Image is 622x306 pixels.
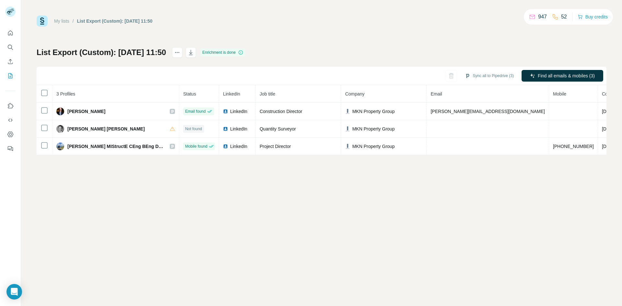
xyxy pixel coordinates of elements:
li: / [73,18,74,24]
div: Enrichment is done [201,49,246,56]
span: Job title [259,91,275,96]
img: Surfe Logo [37,16,48,27]
span: Mobile found [185,143,207,149]
button: Feedback [5,143,16,154]
span: Email found [185,108,205,114]
img: LinkedIn logo [223,144,228,149]
span: Not found [185,126,202,132]
span: Email [431,91,442,96]
span: Construction Director [259,109,302,114]
img: company-logo [345,109,350,114]
button: Use Surfe API [5,114,16,126]
span: Company [345,91,364,96]
span: Find all emails & mobiles (3) [538,73,595,79]
span: [PERSON_NAME] MIStructE CEng BEng DipEng [67,143,163,150]
span: Status [183,91,196,96]
h1: List Export (Custom): [DATE] 11:50 [37,47,166,58]
img: LinkedIn logo [223,126,228,131]
p: 52 [561,13,567,21]
button: My lists [5,70,16,82]
button: Search [5,41,16,53]
img: Avatar [56,108,64,115]
button: actions [172,47,182,58]
span: [PERSON_NAME][EMAIL_ADDRESS][DOMAIN_NAME] [431,109,545,114]
button: Buy credits [578,12,608,21]
img: Avatar [56,142,64,150]
span: Quantity Surveyor [259,126,296,131]
button: Dashboard [5,129,16,140]
button: Quick start [5,27,16,39]
a: My lists [54,18,69,24]
span: [PHONE_NUMBER] [553,144,594,149]
img: company-logo [345,144,350,149]
div: List Export (Custom): [DATE] 11:50 [77,18,153,24]
img: company-logo [345,126,350,131]
div: Open Intercom Messenger [6,284,22,300]
span: Project Director [259,144,291,149]
button: Use Surfe on LinkedIn [5,100,16,112]
span: 3 Profiles [56,91,75,96]
button: Sync all to Pipedrive (3) [460,71,518,81]
span: LinkedIn [230,143,247,150]
button: Find all emails & mobiles (3) [522,70,603,82]
button: Enrich CSV [5,56,16,67]
span: MKN Property Group [352,143,395,150]
p: 947 [538,13,547,21]
img: Avatar [56,125,64,133]
span: MKN Property Group [352,126,395,132]
span: Mobile [553,91,566,96]
span: LinkedIn [223,91,240,96]
img: LinkedIn logo [223,109,228,114]
span: [PERSON_NAME] [67,108,105,115]
span: LinkedIn [230,108,247,115]
span: LinkedIn [230,126,247,132]
span: [PERSON_NAME] [PERSON_NAME] [67,126,145,132]
span: MKN Property Group [352,108,395,115]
